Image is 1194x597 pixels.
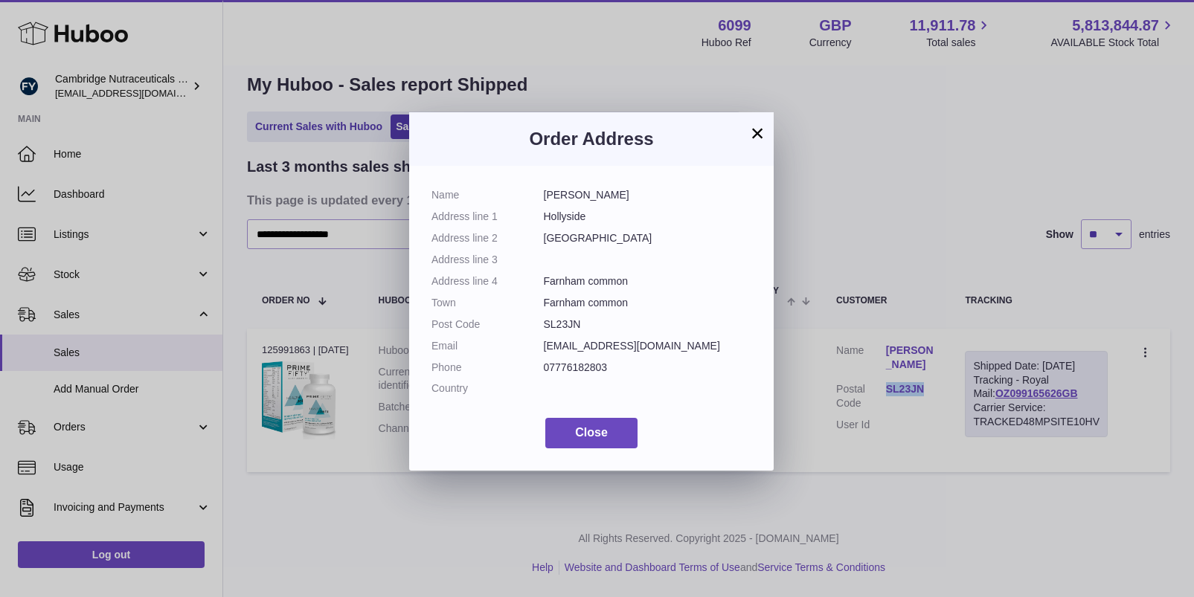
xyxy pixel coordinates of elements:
[544,317,752,332] dd: SL23JN
[431,274,544,288] dt: Address line 4
[545,418,638,448] button: Close
[431,127,751,151] h3: Order Address
[431,210,544,224] dt: Address line 1
[431,317,544,332] dt: Post Code
[544,210,752,224] dd: Hollyside
[431,381,544,396] dt: Country
[544,188,752,202] dd: [PERSON_NAME]
[544,274,752,288] dd: Farnham common
[544,339,752,353] dd: [EMAIL_ADDRESS][DOMAIN_NAME]
[748,124,766,142] button: ×
[431,231,544,245] dt: Address line 2
[575,426,608,439] span: Close
[544,231,752,245] dd: [GEOGRAPHIC_DATA]
[431,339,544,353] dt: Email
[431,361,544,375] dt: Phone
[431,188,544,202] dt: Name
[431,253,544,267] dt: Address line 3
[544,361,752,375] dd: 07776182803
[544,296,752,310] dd: Farnham common
[431,296,544,310] dt: Town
